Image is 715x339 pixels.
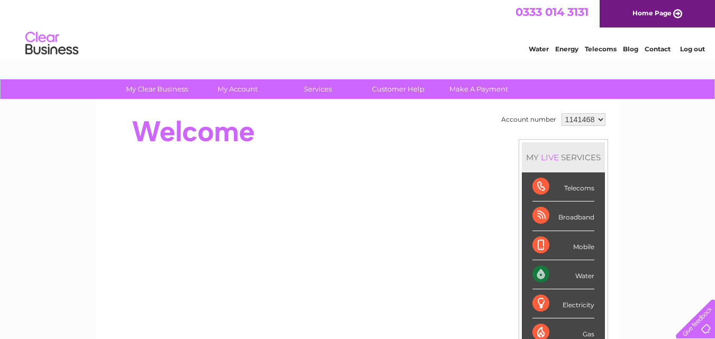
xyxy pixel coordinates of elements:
[539,152,561,162] div: LIVE
[532,289,594,318] div: Electricity
[108,6,608,51] div: Clear Business is a trading name of Verastar Limited (registered in [GEOGRAPHIC_DATA] No. 3667643...
[532,172,594,201] div: Telecoms
[532,231,594,260] div: Mobile
[194,79,281,99] a: My Account
[532,260,594,289] div: Water
[113,79,201,99] a: My Clear Business
[25,28,79,60] img: logo.png
[529,45,549,53] a: Water
[499,111,559,129] td: Account number
[645,45,671,53] a: Contact
[355,79,442,99] a: Customer Help
[522,142,605,172] div: MY SERVICES
[435,79,522,99] a: Make A Payment
[555,45,578,53] a: Energy
[515,5,589,19] a: 0333 014 3131
[585,45,617,53] a: Telecoms
[274,79,361,99] a: Services
[623,45,638,53] a: Blog
[680,45,705,53] a: Log out
[532,201,594,231] div: Broadband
